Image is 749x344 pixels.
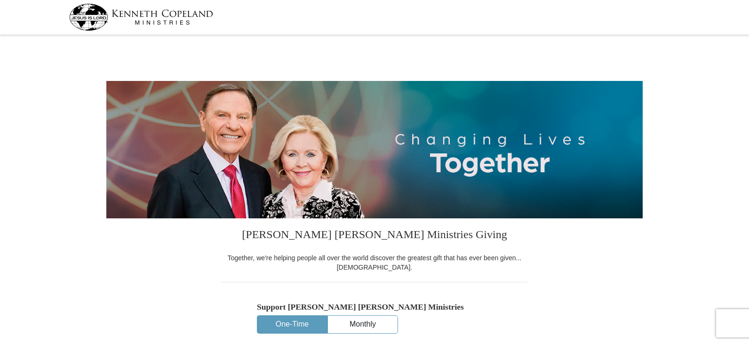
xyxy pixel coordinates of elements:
[257,316,327,333] button: One-Time
[257,302,492,312] h5: Support [PERSON_NAME] [PERSON_NAME] Ministries
[222,218,527,253] h3: [PERSON_NAME] [PERSON_NAME] Ministries Giving
[69,4,213,31] img: kcm-header-logo.svg
[328,316,398,333] button: Monthly
[222,253,527,272] div: Together, we're helping people all over the world discover the greatest gift that has ever been g...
